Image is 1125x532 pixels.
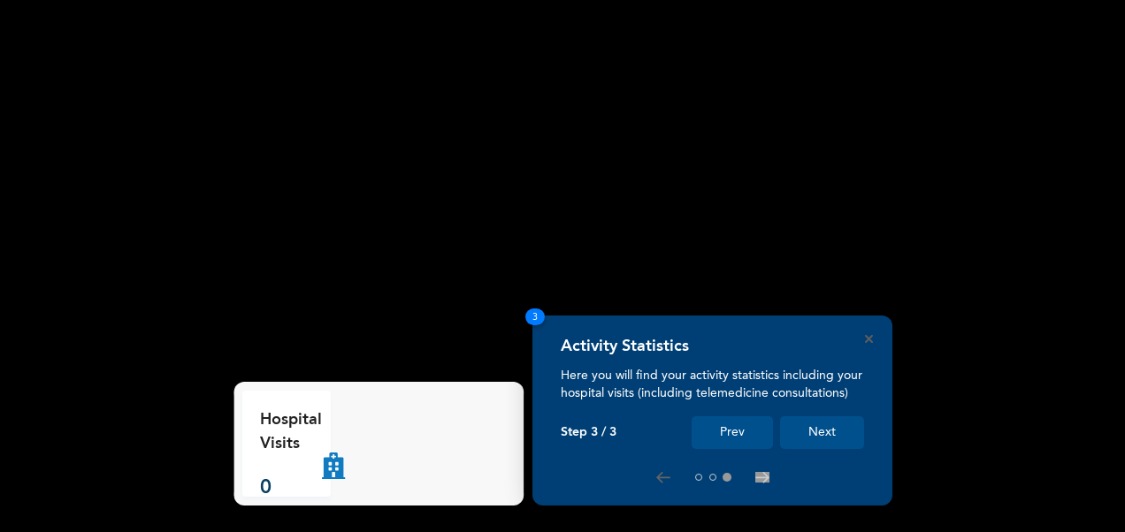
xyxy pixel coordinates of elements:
[561,367,864,402] p: Here you will find your activity statistics including your hospital visits (including telemedicin...
[260,408,322,456] p: Hospital Visits
[260,474,322,503] p: 0
[780,416,864,449] button: Next
[865,335,873,343] button: Close
[561,425,616,440] p: Step 3 / 3
[561,337,689,356] h4: Activity Statistics
[692,416,773,449] button: Prev
[525,308,545,325] span: 3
